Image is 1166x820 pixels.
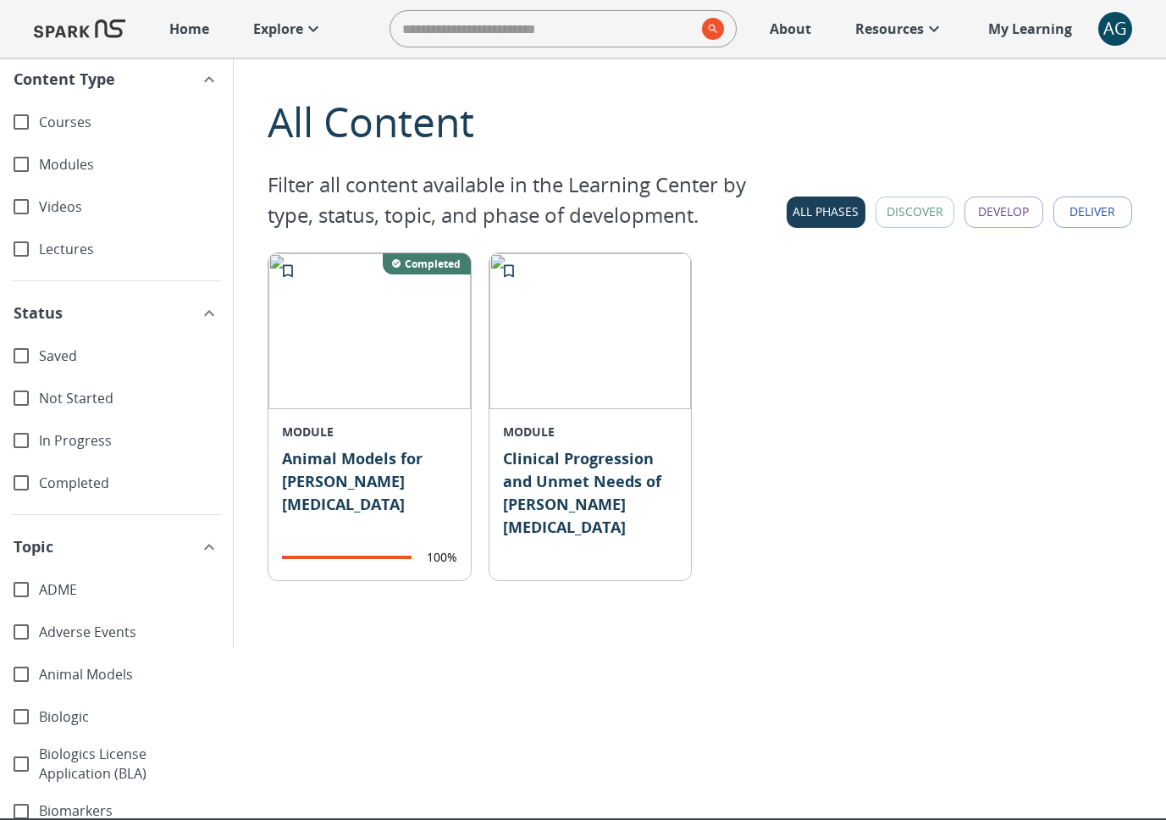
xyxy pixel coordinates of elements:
button: Deliver [1053,197,1132,228]
span: Not Started [39,389,219,408]
button: Develop [964,197,1043,228]
span: Topic [14,535,53,558]
p: 100% [427,549,457,566]
div: All Content [268,91,1132,152]
div: AG [1098,12,1132,46]
img: 0604c38f0bb440d495ef2ce0f21e46b6.png [268,253,470,409]
p: Resources [855,19,924,39]
span: Content Type [14,68,115,91]
span: In Progress [39,431,219,451]
span: Animal Models [39,665,219,684]
a: Home [161,10,218,47]
span: ADME [39,580,219,600]
p: MODULE [282,423,456,440]
span: Modules [39,155,219,175]
p: MODULE [503,423,677,440]
svg: Add to My Learning [279,263,296,280]
a: Explore [245,10,332,47]
p: Clinical Progression and Unmet Needs of [PERSON_NAME][MEDICAL_DATA] [503,447,677,553]
span: Saved [39,346,219,366]
span: Videos [39,197,219,217]
p: Filter all content available in the Learning Center by type, status, topic, and phase of developm... [268,169,786,230]
p: Animal Models for [PERSON_NAME][MEDICAL_DATA] [282,447,456,536]
p: My Learning [988,19,1072,39]
button: All Phases [787,197,865,228]
span: Status [14,302,63,324]
span: Biologic [39,707,219,727]
span: Adverse Events [39,623,219,642]
p: Completed [405,257,461,271]
span: Biologics License Application (BLA) [39,745,219,784]
span: Lectures [39,240,219,259]
button: account of current user [1098,12,1132,46]
button: Discover [876,197,954,228]
span: Courses [39,113,219,132]
img: Logo of SPARK at Stanford [34,8,125,49]
span: Completed [39,474,219,493]
span: completion progress of user [282,556,411,559]
img: 28f5fe26b6a94b3b8fbb82af3a38f979.png [489,253,691,409]
p: Home [169,19,209,39]
p: Explore [253,19,303,39]
a: Resources [847,10,953,47]
p: About [770,19,811,39]
a: About [761,10,820,47]
button: search [695,11,724,47]
a: My Learning [980,10,1081,47]
svg: Add to My Learning [500,263,517,280]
